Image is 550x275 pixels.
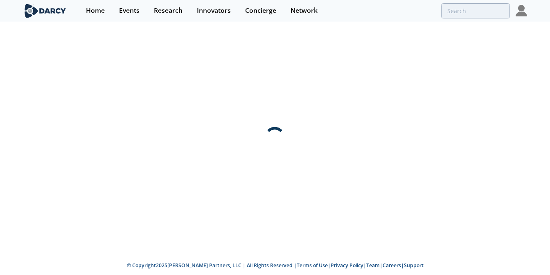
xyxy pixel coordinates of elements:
[404,262,424,269] a: Support
[291,7,318,14] div: Network
[197,7,231,14] div: Innovators
[516,5,527,16] img: Profile
[154,7,183,14] div: Research
[25,262,525,269] p: © Copyright 2025 [PERSON_NAME] Partners, LLC | All Rights Reserved | | | | |
[297,262,328,269] a: Terms of Use
[245,7,276,14] div: Concierge
[441,3,510,18] input: Advanced Search
[23,4,68,18] img: logo-wide.svg
[331,262,363,269] a: Privacy Policy
[119,7,140,14] div: Events
[366,262,380,269] a: Team
[383,262,401,269] a: Careers
[86,7,105,14] div: Home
